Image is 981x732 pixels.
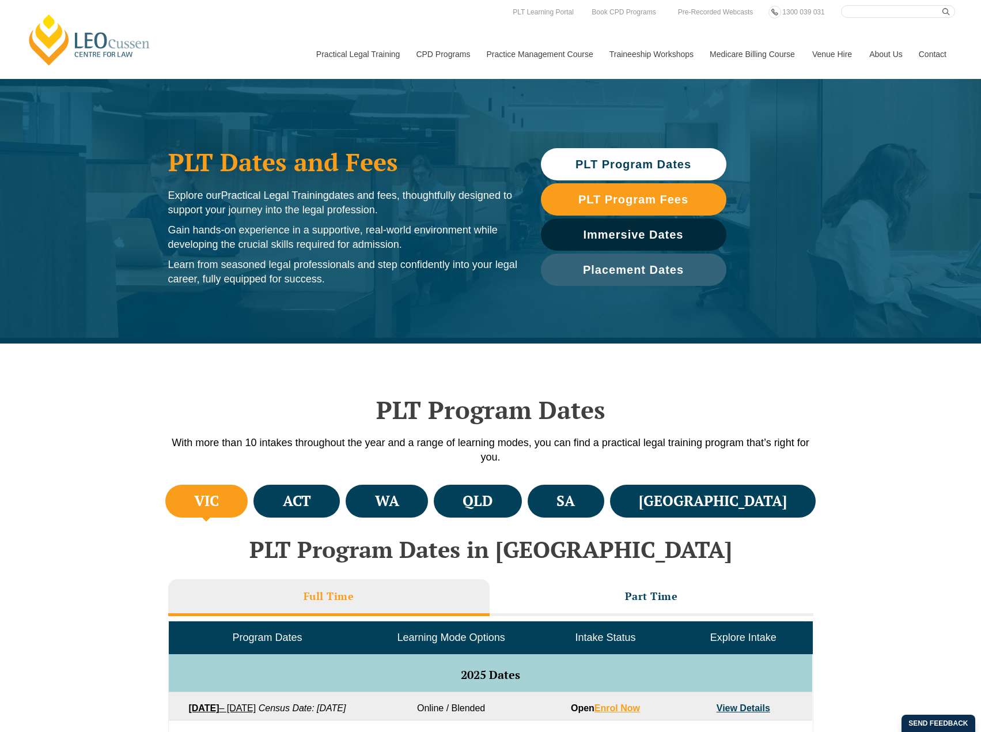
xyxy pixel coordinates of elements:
[168,258,518,286] p: Learn from seasoned legal professionals and step confidently into your legal career, fully equipp...
[782,8,824,16] span: 1300 039 031
[232,632,302,643] span: Program Dates
[283,492,311,511] h4: ACT
[510,6,577,18] a: PLT Learning Portal
[861,29,910,79] a: About Us
[221,190,329,201] span: Practical Legal Training
[575,159,691,170] span: PLT Program Dates
[541,183,726,216] a: PLT Program Fees
[188,703,256,713] a: [DATE]– [DATE]
[575,632,635,643] span: Intake Status
[701,29,804,79] a: Medicare Billing Course
[594,703,640,713] a: Enrol Now
[717,703,770,713] a: View Details
[188,703,219,713] strong: [DATE]
[397,632,505,643] span: Learning Mode Options
[541,148,726,180] a: PLT Program Dates
[162,537,819,562] h2: PLT Program Dates in [GEOGRAPHIC_DATA]
[259,703,346,713] em: Census Date: [DATE]
[601,29,701,79] a: Traineeship Workshops
[710,632,777,643] span: Explore Intake
[589,6,658,18] a: Book CPD Programs
[639,492,787,511] h4: [GEOGRAPHIC_DATA]
[304,590,354,603] h3: Full Time
[162,395,819,424] h2: PLT Program Dates
[375,492,399,511] h4: WA
[571,703,640,713] strong: Open
[407,29,478,79] a: CPD Programs
[26,13,153,67] a: [PERSON_NAME] Centre for Law
[541,218,726,251] a: Immersive Dates
[556,492,575,511] h4: SA
[584,229,684,240] span: Immersive Dates
[583,264,684,276] span: Placement Dates
[904,655,952,703] iframe: LiveChat chat widget
[194,492,219,511] h4: VIC
[461,667,520,682] span: 2025 Dates
[478,29,601,79] a: Practice Management Course
[168,223,518,252] p: Gain hands-on experience in a supportive, real-world environment while developing the crucial ski...
[578,194,688,205] span: PLT Program Fees
[168,188,518,217] p: Explore our dates and fees, thoughtfully designed to support your journey into the legal profession.
[779,6,827,18] a: 1300 039 031
[162,436,819,465] p: With more than 10 intakes throughout the year and a range of learning modes, you can find a pract...
[910,29,955,79] a: Contact
[675,6,756,18] a: Pre-Recorded Webcasts
[625,590,678,603] h3: Part Time
[308,29,408,79] a: Practical Legal Training
[541,254,726,286] a: Placement Dates
[463,492,493,511] h4: QLD
[168,148,518,176] h1: PLT Dates and Fees
[804,29,861,79] a: Venue Hire
[366,692,536,720] td: Online / Blended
